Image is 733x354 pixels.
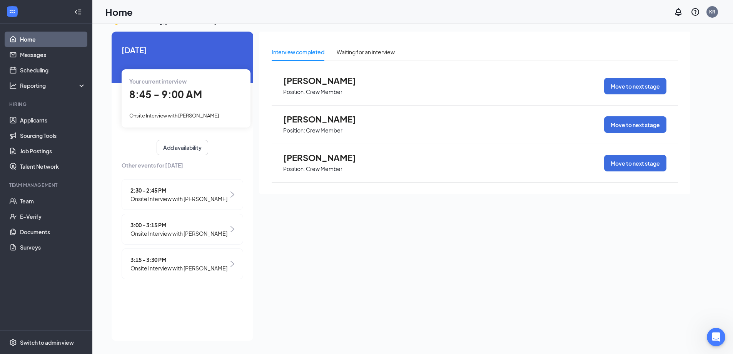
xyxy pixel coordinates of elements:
[9,82,17,89] svg: Analysis
[283,127,305,134] p: Position:
[157,140,208,155] button: Add availability
[337,48,395,56] div: Waiting for an interview
[130,264,227,272] span: Onsite Interview with [PERSON_NAME]
[283,114,368,124] span: [PERSON_NAME]
[20,224,86,240] a: Documents
[20,159,86,174] a: Talent Network
[306,165,342,173] p: Crew Member
[283,153,368,163] span: [PERSON_NAME]
[20,209,86,224] a: E-Verify
[20,240,86,255] a: Surveys
[20,62,86,78] a: Scheduling
[8,8,16,15] svg: WorkstreamLogo
[74,8,82,16] svg: Collapse
[272,48,324,56] div: Interview completed
[122,161,243,169] span: Other events for [DATE]
[674,7,683,17] svg: Notifications
[604,116,666,133] button: Move to next stage
[20,193,86,209] a: Team
[9,339,17,346] svg: Settings
[306,127,342,134] p: Crew Member
[9,182,84,188] div: Team Management
[604,155,666,171] button: Move to next stage
[283,88,305,96] p: Position:
[707,328,725,346] iframe: Intercom live chat
[130,186,227,195] span: 2:30 - 2:45 PM
[283,165,305,173] p: Position:
[130,255,227,264] span: 3:15 - 3:30 PM
[20,32,86,47] a: Home
[709,8,715,15] div: KR
[691,7,700,17] svg: QuestionInfo
[20,339,74,346] div: Switch to admin view
[20,128,86,143] a: Sourcing Tools
[130,221,227,229] span: 3:00 - 3:15 PM
[20,82,86,89] div: Reporting
[129,78,187,85] span: Your current interview
[122,44,243,56] span: [DATE]
[9,101,84,107] div: Hiring
[20,47,86,62] a: Messages
[20,112,86,128] a: Applicants
[20,143,86,159] a: Job Postings
[604,78,666,94] button: Move to next stage
[129,88,202,101] span: 8:45 - 9:00 AM
[283,75,368,86] span: [PERSON_NAME]
[129,112,219,119] span: Onsite Interview with [PERSON_NAME]
[130,195,227,203] span: Onsite Interview with [PERSON_NAME]
[130,229,227,238] span: Onsite Interview with [PERSON_NAME]
[306,88,342,96] p: Crew Member
[105,5,133,18] h1: Home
